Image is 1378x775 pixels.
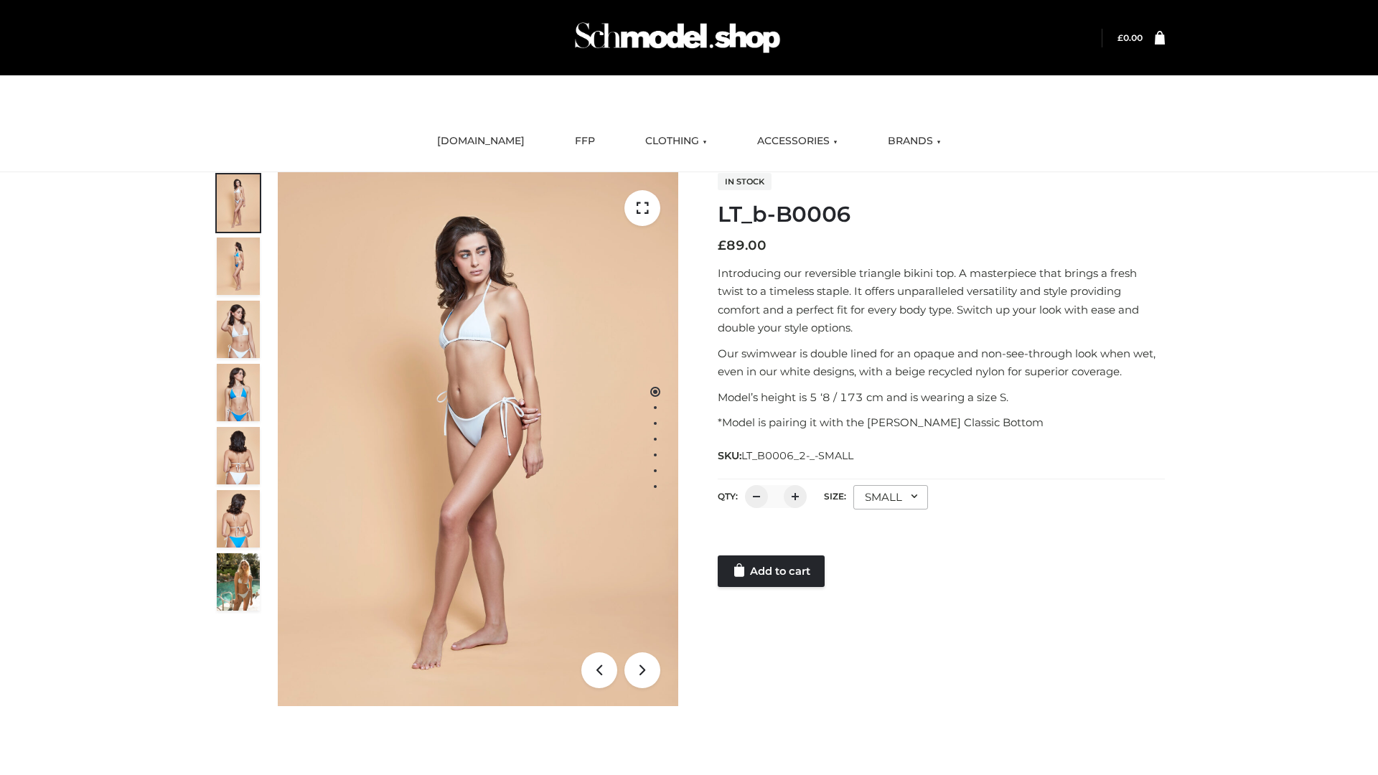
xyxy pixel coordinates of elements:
[718,238,767,253] bdi: 89.00
[217,301,260,358] img: ArielClassicBikiniTop_CloudNine_AzureSky_OW114ECO_3-scaled.jpg
[853,485,928,509] div: SMALL
[718,413,1165,432] p: *Model is pairing it with the [PERSON_NAME] Classic Bottom
[1117,32,1143,43] a: £0.00
[217,174,260,232] img: ArielClassicBikiniTop_CloudNine_AzureSky_OW114ECO_1-scaled.jpg
[746,126,848,157] a: ACCESSORIES
[718,264,1165,337] p: Introducing our reversible triangle bikini top. A masterpiece that brings a fresh twist to a time...
[718,202,1165,227] h1: LT_b-B0006
[718,388,1165,407] p: Model’s height is 5 ‘8 / 173 cm and is wearing a size S.
[278,172,678,706] img: ArielClassicBikiniTop_CloudNine_AzureSky_OW114ECO_1
[564,126,606,157] a: FFP
[741,449,853,462] span: LT_B0006_2-_-SMALL
[217,553,260,611] img: Arieltop_CloudNine_AzureSky2.jpg
[718,447,855,464] span: SKU:
[1117,32,1143,43] bdi: 0.00
[426,126,535,157] a: [DOMAIN_NAME]
[824,491,846,502] label: Size:
[718,491,738,502] label: QTY:
[718,173,772,190] span: In stock
[217,427,260,484] img: ArielClassicBikiniTop_CloudNine_AzureSky_OW114ECO_7-scaled.jpg
[718,555,825,587] a: Add to cart
[718,238,726,253] span: £
[634,126,718,157] a: CLOTHING
[217,364,260,421] img: ArielClassicBikiniTop_CloudNine_AzureSky_OW114ECO_4-scaled.jpg
[217,238,260,295] img: ArielClassicBikiniTop_CloudNine_AzureSky_OW114ECO_2-scaled.jpg
[718,344,1165,381] p: Our swimwear is double lined for an opaque and non-see-through look when wet, even in our white d...
[570,9,785,66] img: Schmodel Admin 964
[1117,32,1123,43] span: £
[217,490,260,548] img: ArielClassicBikiniTop_CloudNine_AzureSky_OW114ECO_8-scaled.jpg
[877,126,952,157] a: BRANDS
